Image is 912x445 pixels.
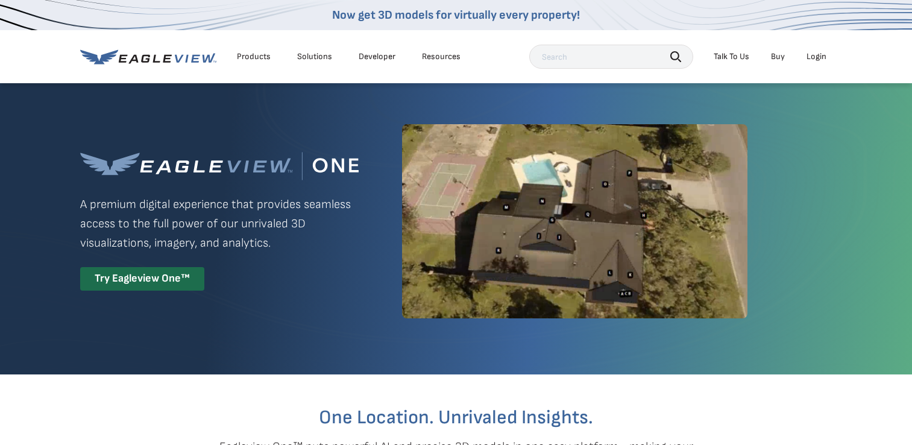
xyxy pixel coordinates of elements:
[80,195,359,253] p: A premium digital experience that provides seamless access to the full power of our unrivaled 3D ...
[359,51,395,62] a: Developer
[771,51,785,62] a: Buy
[714,51,749,62] div: Talk To Us
[529,45,693,69] input: Search
[89,408,823,428] h2: One Location. Unrivaled Insights.
[422,51,461,62] div: Resources
[297,51,332,62] div: Solutions
[237,51,271,62] div: Products
[80,152,359,180] img: Eagleview One™
[807,51,826,62] div: Login
[80,267,204,291] div: Try Eagleview One™
[332,8,580,22] a: Now get 3D models for virtually every property!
